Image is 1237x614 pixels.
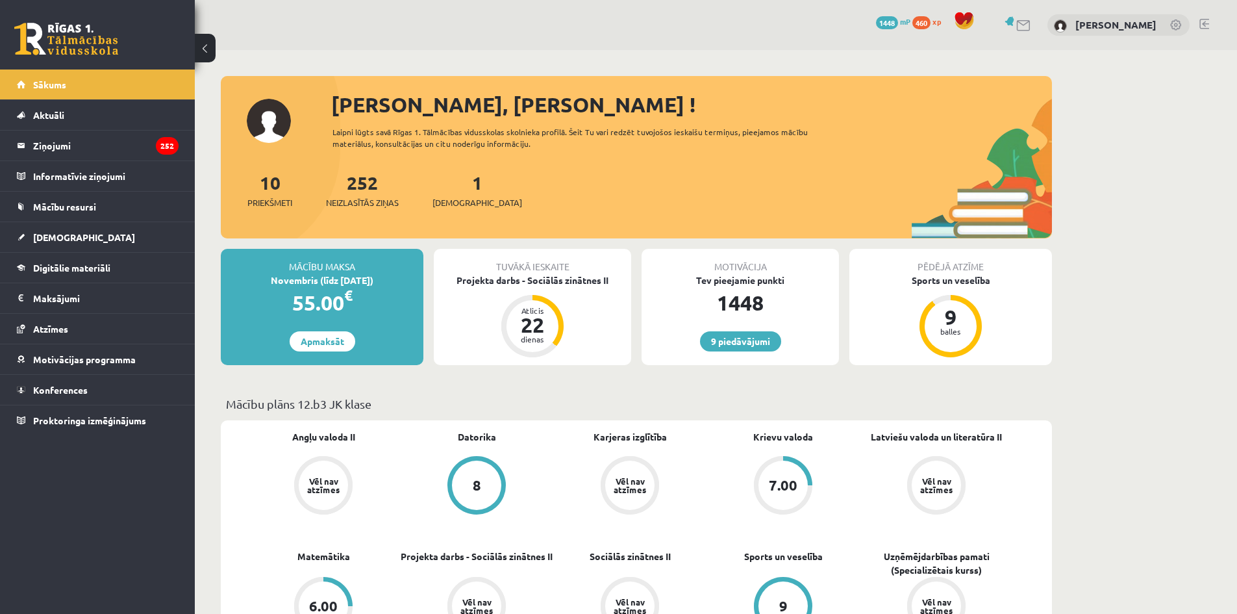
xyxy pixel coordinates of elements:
[33,353,136,365] span: Motivācijas programma
[17,161,179,191] a: Informatīvie ziņojumi
[513,335,552,343] div: dienas
[860,456,1013,517] a: Vēl nav atzīmes
[594,430,667,444] a: Karjeras izglītība
[309,599,338,613] div: 6.00
[33,283,179,313] legend: Maksājumi
[871,430,1002,444] a: Latviešu valoda un literatūra II
[17,283,179,313] a: Maksājumi
[332,126,831,149] div: Laipni lūgts savā Rīgas 1. Tālmācības vidusskolas skolnieka profilā. Šeit Tu vari redzēt tuvojošo...
[432,196,522,209] span: [DEMOGRAPHIC_DATA]
[17,131,179,160] a: Ziņojumi252
[513,314,552,335] div: 22
[932,16,941,27] span: xp
[779,599,788,613] div: 9
[849,274,1052,287] div: Sports un veselība
[290,331,355,352] a: Apmaksāt
[33,131,179,160] legend: Ziņojumi
[753,430,813,444] a: Krievu valoda
[33,231,135,243] span: [DEMOGRAPHIC_DATA]
[33,384,88,396] span: Konferences
[700,331,781,352] a: 9 piedāvājumi
[33,79,66,90] span: Sākums
[247,196,292,209] span: Priekšmeti
[876,16,910,27] a: 1448 mP
[590,550,671,563] a: Sociālās zinātnes II
[912,16,931,29] span: 460
[326,171,399,209] a: 252Neizlasītās ziņas
[642,249,839,274] div: Motivācija
[744,550,823,563] a: Sports un veselība
[17,100,179,130] a: Aktuāli
[33,201,96,212] span: Mācību resursi
[221,287,423,318] div: 55.00
[33,323,68,335] span: Atzīmes
[331,89,1052,120] div: [PERSON_NAME], [PERSON_NAME] !
[400,456,553,517] a: 8
[642,287,839,318] div: 1448
[458,430,496,444] a: Datorika
[221,274,423,287] div: Novembris (līdz [DATE])
[305,477,342,494] div: Vēl nav atzīmes
[33,415,146,426] span: Proktoringa izmēģinājums
[292,430,355,444] a: Angļu valoda II
[17,192,179,222] a: Mācību resursi
[326,196,399,209] span: Neizlasītās ziņas
[931,327,970,335] div: balles
[434,274,631,359] a: Projekta darbs - Sociālās zinātnes II Atlicis 22 dienas
[553,456,706,517] a: Vēl nav atzīmes
[33,161,179,191] legend: Informatīvie ziņojumi
[33,262,110,274] span: Digitālie materiāli
[344,286,353,305] span: €
[860,550,1013,577] a: Uzņēmējdarbības pamati (Specializētais kurss)
[876,16,898,29] span: 1448
[912,16,947,27] a: 460 xp
[434,274,631,287] div: Projekta darbs - Sociālās zinātnes II
[17,375,179,405] a: Konferences
[17,222,179,252] a: [DEMOGRAPHIC_DATA]
[1075,18,1156,31] a: [PERSON_NAME]
[247,456,400,517] a: Vēl nav atzīmes
[434,249,631,274] div: Tuvākā ieskaite
[247,171,292,209] a: 10Priekšmeti
[226,395,1047,413] p: Mācību plāns 12.b3 JK klase
[473,478,481,492] div: 8
[849,249,1052,274] div: Pēdējā atzīme
[849,274,1052,359] a: Sports un veselība 9 balles
[17,344,179,374] a: Motivācijas programma
[401,550,553,563] a: Projekta darbs - Sociālās zinātnes II
[612,477,648,494] div: Vēl nav atzīmes
[918,477,955,494] div: Vēl nav atzīmes
[1054,19,1067,32] img: Ivo Dāvis Pakers
[297,550,350,563] a: Matemātika
[900,16,910,27] span: mP
[17,253,179,283] a: Digitālie materiāli
[642,274,839,287] div: Tev pieejamie punkti
[156,137,179,155] i: 252
[513,307,552,314] div: Atlicis
[33,109,64,121] span: Aktuāli
[432,171,522,209] a: 1[DEMOGRAPHIC_DATA]
[17,314,179,344] a: Atzīmes
[221,249,423,274] div: Mācību maksa
[14,23,118,55] a: Rīgas 1. Tālmācības vidusskola
[17,405,179,435] a: Proktoringa izmēģinājums
[17,70,179,99] a: Sākums
[931,307,970,327] div: 9
[769,478,797,492] div: 7.00
[706,456,860,517] a: 7.00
